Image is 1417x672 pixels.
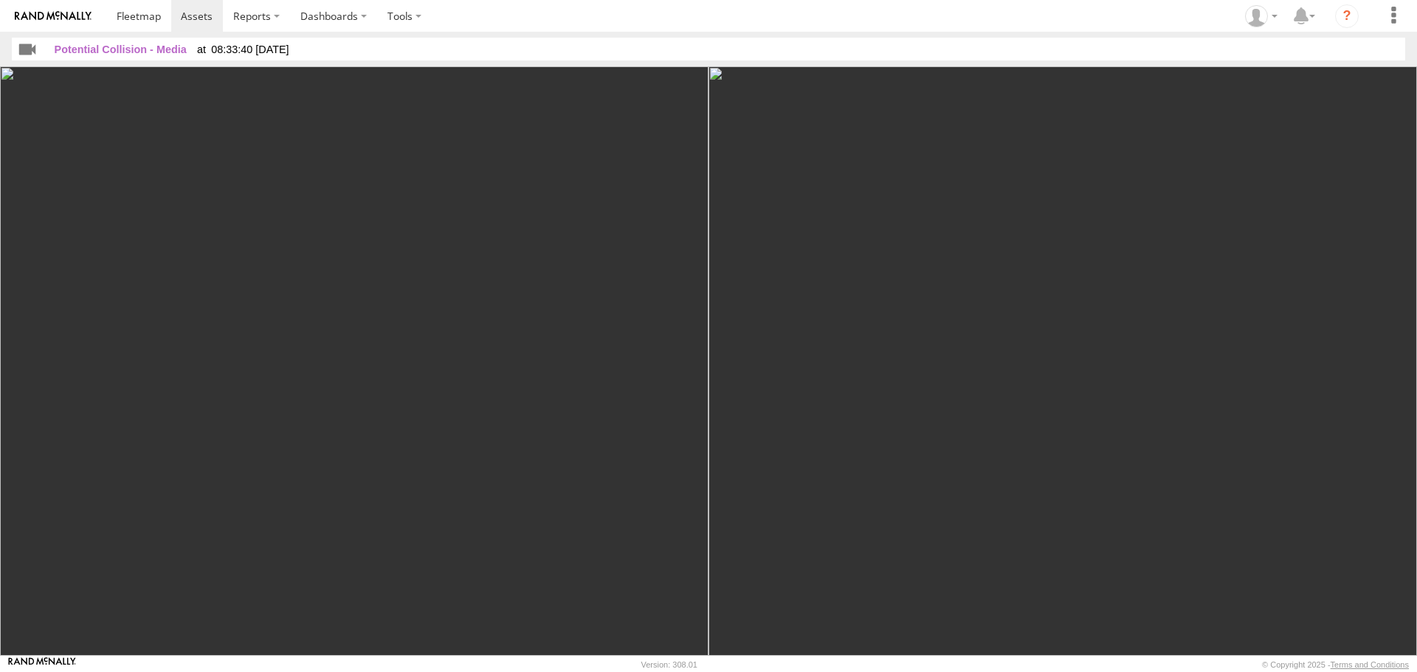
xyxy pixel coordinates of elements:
img: 357660105172886-2-1759235620.jpg [708,66,1417,656]
a: Terms and Conditions [1331,660,1409,669]
div: Version: 308.01 [641,660,697,669]
span: Potential Collision - Media [55,44,187,55]
span: 08:33:40 [DATE] [197,44,289,55]
a: Visit our Website [8,657,76,672]
div: © Copyright 2025 - [1262,660,1409,669]
i: ? [1335,4,1359,28]
div: Randy Yohe [1240,5,1283,27]
img: rand-logo.svg [15,11,92,21]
